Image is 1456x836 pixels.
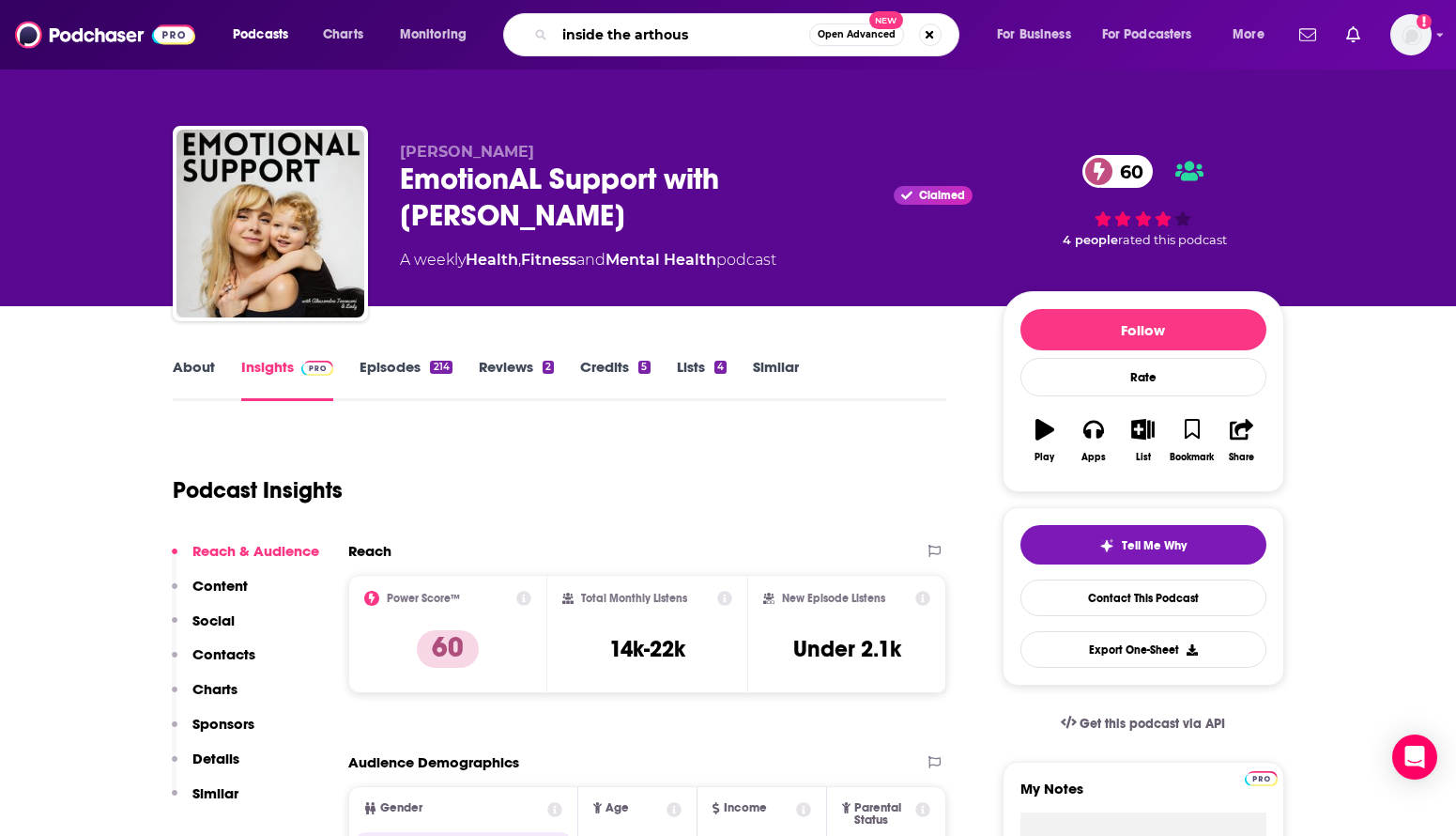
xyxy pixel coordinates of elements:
span: For Podcasters [1102,22,1192,48]
span: Get this podcast via API [1080,716,1225,732]
p: Sponsors [192,715,254,733]
a: Credits5 [580,358,650,401]
h2: Power Score™ [387,592,460,605]
p: Charts [192,680,238,698]
button: Export One-Sheet [1020,631,1266,668]
div: Apps [1081,452,1106,463]
div: 4 [714,361,727,374]
p: Similar [192,784,238,802]
button: open menu [220,20,313,50]
p: 60 [417,630,479,668]
span: Monitoring [400,22,467,48]
div: 214 [430,361,452,374]
a: InsightsPodchaser Pro [241,358,334,401]
span: and [576,251,605,269]
a: Reviews2 [479,358,554,401]
div: 2 [543,361,554,374]
button: open menu [1219,20,1288,50]
a: Show notifications dropdown [1339,19,1368,51]
span: Podcasts [233,22,288,48]
span: Parental Status [854,802,912,827]
h1: Podcast Insights [173,476,343,504]
span: rated this podcast [1118,233,1227,247]
img: Podchaser Pro [1245,771,1278,786]
button: Bookmark [1168,407,1217,474]
span: 60 [1101,155,1153,188]
button: Sponsors [172,715,254,750]
button: Content [172,577,248,612]
button: Apps [1069,407,1118,474]
a: Charts [311,20,375,50]
label: My Notes [1020,780,1266,813]
a: Contact This Podcast [1020,580,1266,616]
span: New [869,11,903,29]
div: Share [1229,452,1254,463]
a: 60 [1082,155,1153,188]
button: Details [172,750,239,784]
img: Podchaser Pro [301,361,334,376]
h3: Under 2.1k [793,635,901,663]
button: Share [1217,407,1265,474]
div: Play [1035,452,1054,463]
div: Bookmark [1170,452,1214,463]
button: open menu [984,20,1095,50]
p: Contacts [192,645,255,663]
button: Reach & Audience [172,542,319,577]
button: Open AdvancedNew [809,23,904,46]
a: Similar [753,358,799,401]
button: open menu [387,20,491,50]
p: Reach & Audience [192,542,319,560]
a: Fitness [521,251,576,269]
div: 60 4 peoplerated this podcast [1003,143,1284,259]
a: Health [466,251,518,269]
div: A weekly podcast [400,249,776,271]
h2: Reach [348,542,391,560]
div: Search podcasts, credits, & more... [521,13,977,56]
div: Open Intercom Messenger [1392,735,1437,780]
span: Age [605,802,629,814]
button: List [1118,407,1167,474]
a: Lists4 [677,358,727,401]
img: EmotionAL Support with Alessandra Torresani [176,130,364,317]
button: Social [172,612,235,646]
span: Charts [323,22,363,48]
a: Pro website [1245,768,1278,786]
input: Search podcasts, credits, & more... [555,20,809,50]
svg: Add a profile image [1417,14,1432,29]
button: Follow [1020,309,1266,350]
img: Podchaser - Follow, Share and Rate Podcasts [15,17,195,53]
a: Get this podcast via API [1046,701,1241,747]
h2: New Episode Listens [782,592,885,605]
div: List [1136,452,1151,463]
button: open menu [1090,20,1219,50]
h2: Audience Demographics [348,753,519,771]
span: Open Advanced [818,30,896,39]
span: , [518,251,521,269]
span: Claimed [919,191,965,200]
span: Income [724,802,767,814]
h3: 14k-22k [609,635,685,663]
p: Content [192,577,248,595]
button: tell me why sparkleTell Me Why [1020,525,1266,565]
p: Details [192,750,239,767]
a: About [173,358,215,401]
button: Show profile menu [1390,14,1432,55]
button: Charts [172,680,238,715]
button: Contacts [172,645,255,680]
div: 5 [638,361,650,374]
img: tell me why sparkle [1099,538,1114,553]
span: Logged in as jackiemayer [1390,14,1432,55]
span: [PERSON_NAME] [400,143,534,161]
p: Social [192,612,235,629]
img: User Profile [1390,14,1432,55]
a: Show notifications dropdown [1292,19,1324,51]
button: Play [1020,407,1069,474]
a: Episodes214 [360,358,452,401]
a: Mental Health [605,251,716,269]
span: Tell Me Why [1122,538,1187,553]
button: Similar [172,784,238,819]
span: 4 people [1063,233,1118,247]
span: More [1233,22,1264,48]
